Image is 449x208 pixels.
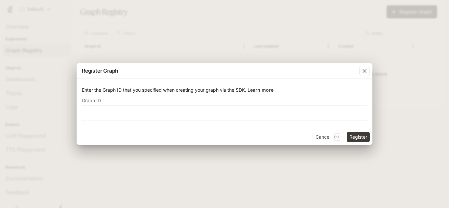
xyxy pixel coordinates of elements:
p: Graph ID [82,98,101,103]
button: Register [347,132,370,142]
p: Register Graph [82,67,118,75]
p: Enter the Graph ID that you specified when creating your graph via the SDK. [82,87,367,93]
p: Esc [333,133,341,141]
button: CancelEsc [313,132,344,142]
a: Learn more [248,87,273,93]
